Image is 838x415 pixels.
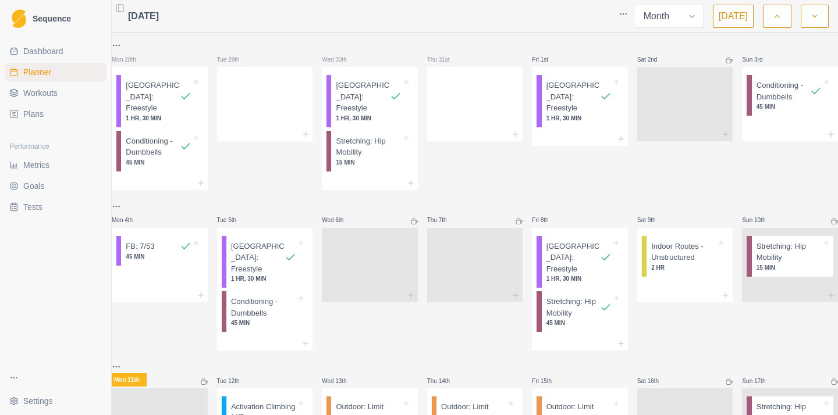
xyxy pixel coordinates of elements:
p: Activation Climbing [231,401,296,413]
p: Wed 6th [322,216,357,224]
span: Metrics [23,159,49,171]
span: Sequence [33,15,71,23]
p: Stretching: Hip Mobility [546,296,600,319]
div: FB: 7/5345 MIN [116,236,203,266]
a: Plans [5,105,106,123]
button: Settings [5,392,106,410]
div: [GEOGRAPHIC_DATA]: Freestyle1 HR, 30 MIN [222,236,308,288]
p: [GEOGRAPHIC_DATA]: Freestyle [126,80,179,114]
span: Goals [23,180,45,192]
p: Sun 3rd [742,55,777,64]
p: 1 HR, 30 MIN [336,114,401,123]
div: Conditioning - Dumbbells45 MIN [222,291,308,332]
p: 1 HR, 30 MIN [231,274,296,283]
p: 45 MIN [231,319,296,327]
p: Conditioning - Dumbbells [757,80,810,102]
div: [GEOGRAPHIC_DATA]: Freestyle1 HR, 30 MIN [326,75,413,127]
a: Dashboard [5,42,106,60]
p: Conditioning - Dumbbells [126,135,179,158]
p: Sat 16th [637,377,672,385]
p: 1 HR, 30 MIN [546,274,612,283]
span: Workouts [23,87,58,99]
p: [GEOGRAPHIC_DATA]: Freestyle [231,241,285,275]
p: Tue 12th [217,377,252,385]
div: Performance [5,137,106,156]
p: Fri 15th [532,377,567,385]
p: Mon 28th [112,55,147,64]
p: Wed 30th [322,55,357,64]
p: [GEOGRAPHIC_DATA]: Freestyle [336,80,389,114]
div: Conditioning - Dumbbells45 MIN [747,75,833,116]
div: [GEOGRAPHIC_DATA]: Freestyle1 HR, 30 MIN [537,236,623,288]
span: Dashboard [23,45,63,57]
a: Planner [5,63,106,81]
p: Fri 1st [532,55,567,64]
p: 45 MIN [126,252,191,261]
p: 15 MIN [757,263,822,272]
p: Tue 5th [217,216,252,224]
p: Conditioning - Dumbbells [231,296,296,319]
p: Wed 13th [322,377,357,385]
p: Sat 9th [637,216,672,224]
p: Thu 7th [427,216,462,224]
a: Tests [5,198,106,216]
span: Planner [23,66,51,78]
p: 2 HR [651,263,716,272]
span: Plans [23,108,44,120]
div: [GEOGRAPHIC_DATA]: Freestyle1 HR, 30 MIN [537,75,623,127]
div: Stretching: Hip Mobility15 MIN [747,236,833,277]
p: Thu 14th [427,377,462,385]
p: Mon 11th [112,373,147,387]
a: Goals [5,177,106,195]
p: [GEOGRAPHIC_DATA]: Freestyle [546,80,600,114]
div: Indoor Routes - Unstructured2 HR [642,236,729,277]
img: Logo [12,9,26,28]
p: Sun 10th [742,216,777,224]
a: Workouts [5,84,106,102]
div: Stretching: Hip Mobility45 MIN [537,291,623,332]
p: Sat 2nd [637,55,672,64]
p: Fri 8th [532,216,567,224]
p: Stretching: Hip Mobility [757,241,822,263]
p: Indoor Routes - Unstructured [651,241,716,263]
button: [DATE] [713,5,754,28]
p: Thu 31st [427,55,462,64]
p: Mon 4th [112,216,147,224]
p: 15 MIN [336,158,401,167]
span: [DATE] [128,9,159,23]
p: FB: 7/53 [126,241,154,252]
div: [GEOGRAPHIC_DATA]: Freestyle1 HR, 30 MIN [116,75,203,127]
div: Stretching: Hip Mobility15 MIN [326,131,413,171]
p: 45 MIN [126,158,191,167]
div: Conditioning - Dumbbells45 MIN [116,131,203,171]
p: 1 HR, 30 MIN [546,114,612,123]
a: LogoSequence [5,5,106,33]
span: Tests [23,201,42,213]
p: Tue 29th [217,55,252,64]
p: Sun 17th [742,377,777,385]
p: Stretching: Hip Mobility [336,135,401,158]
p: 45 MIN [757,102,822,111]
p: 1 HR, 30 MIN [126,114,191,123]
p: [GEOGRAPHIC_DATA]: Freestyle [546,241,600,275]
a: Metrics [5,156,106,174]
p: 45 MIN [546,319,612,327]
